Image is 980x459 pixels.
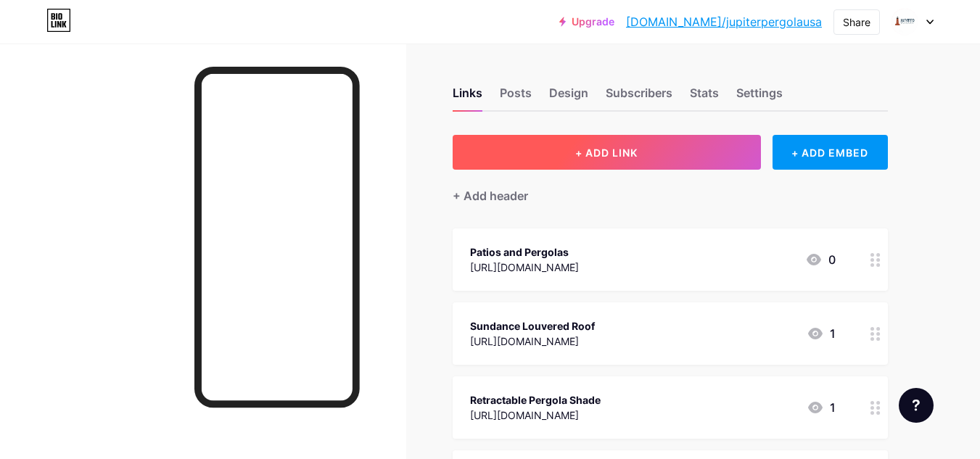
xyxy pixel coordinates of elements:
[843,15,870,30] div: Share
[690,84,719,110] div: Stats
[470,318,595,334] div: Sundance Louvered Roof
[453,84,482,110] div: Links
[453,135,761,170] button: + ADD LINK
[470,244,579,260] div: Patios and Pergolas
[807,399,836,416] div: 1
[470,260,579,275] div: [URL][DOMAIN_NAME]
[736,84,783,110] div: Settings
[500,84,532,110] div: Posts
[805,251,836,268] div: 0
[891,8,918,36] img: jupiterpergolausa
[470,408,601,423] div: [URL][DOMAIN_NAME]
[453,187,528,204] div: + Add header
[773,135,888,170] div: + ADD EMBED
[559,16,614,28] a: Upgrade
[470,392,601,408] div: Retractable Pergola Shade
[626,13,822,30] a: [DOMAIN_NAME]/jupiterpergolausa
[549,84,588,110] div: Design
[470,334,595,349] div: [URL][DOMAIN_NAME]
[575,146,638,159] span: + ADD LINK
[606,84,672,110] div: Subscribers
[807,325,836,342] div: 1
